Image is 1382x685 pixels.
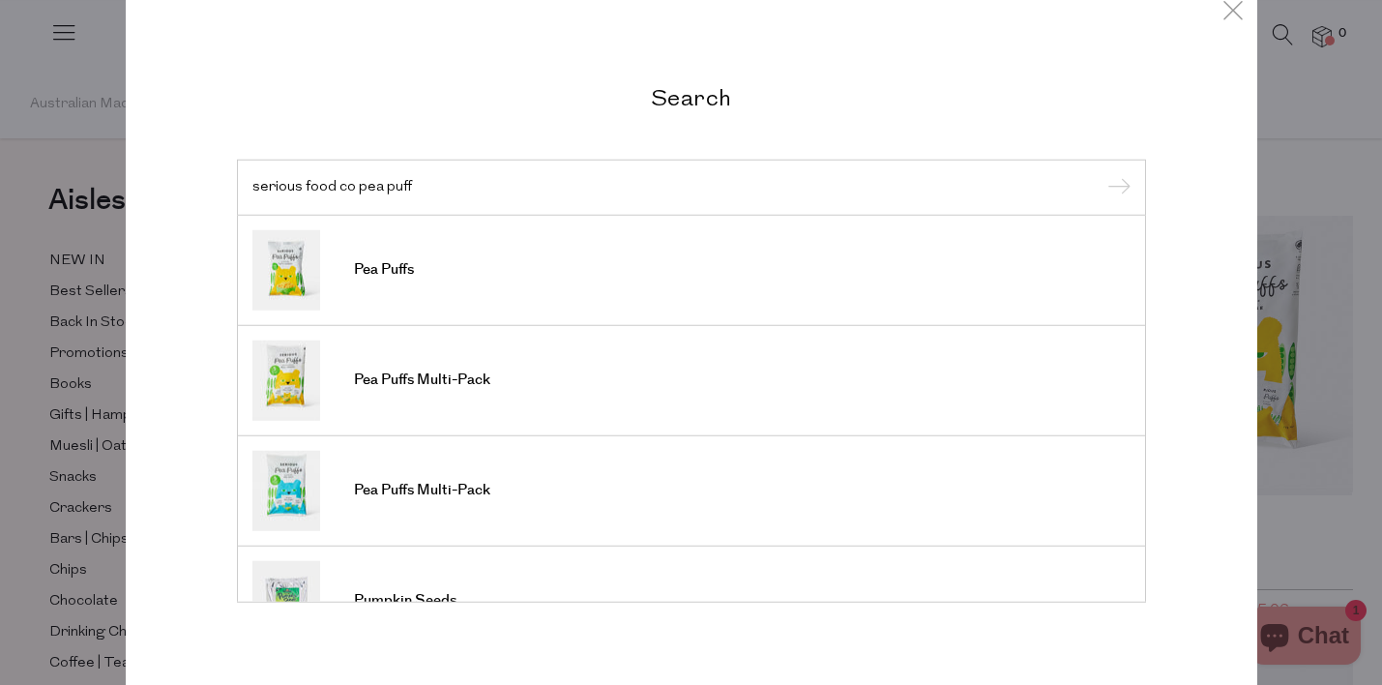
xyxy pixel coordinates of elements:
[252,450,320,530] img: Pea Puffs Multi-Pack
[252,229,320,310] img: Pea Puffs
[237,83,1146,111] h2: Search
[252,560,320,640] img: Pumpkin Seeds
[354,481,490,500] span: Pea Puffs Multi-Pack
[354,591,456,611] span: Pumpkin Seeds
[354,260,414,280] span: Pea Puffs
[252,340,320,420] img: Pea Puffs Multi-Pack
[252,560,1131,640] a: Pumpkin Seeds
[252,450,1131,530] a: Pea Puffs Multi-Pack
[354,371,490,390] span: Pea Puffs Multi-Pack
[252,229,1131,310] a: Pea Puffs
[252,340,1131,420] a: Pea Puffs Multi-Pack
[252,180,1131,194] input: Search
